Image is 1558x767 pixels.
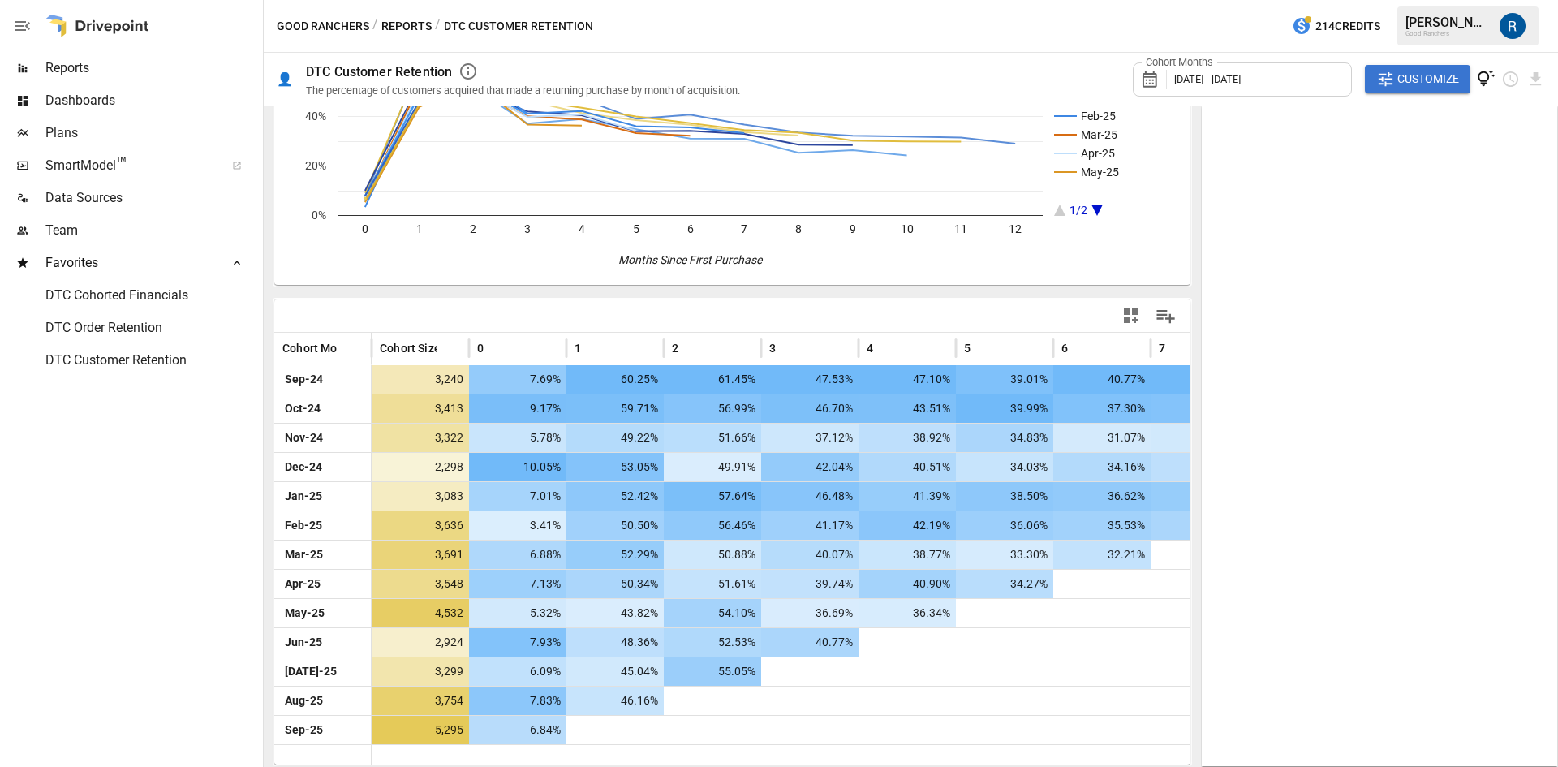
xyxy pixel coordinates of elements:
[380,657,466,686] span: 3,299
[633,222,639,235] text: 5
[1501,70,1520,88] button: Schedule report
[1490,3,1535,49] button: Roman Romero
[380,716,466,744] span: 5,295
[575,424,661,452] span: 49.22%
[282,657,363,686] span: [DATE]-25
[524,222,531,235] text: 3
[1315,16,1380,37] span: 214 Credits
[45,188,260,208] span: Data Sources
[380,687,466,715] span: 3,754
[769,628,855,657] span: 40.77%
[282,394,363,423] span: Oct-24
[380,453,466,481] span: 2,298
[305,110,326,123] text: 40%
[306,64,452,80] div: DTC Customer Retention
[1081,128,1117,141] text: Mar-25
[477,687,563,715] span: 7.83%
[380,570,466,598] span: 3,548
[45,221,260,240] span: Team
[45,286,260,305] span: DTC Cohorted Financials
[741,222,747,235] text: 7
[964,570,1050,598] span: 34.27%
[964,365,1050,394] span: 39.01%
[380,394,466,423] span: 3,413
[381,16,432,37] button: Reports
[901,222,914,235] text: 10
[972,337,995,360] button: Sort
[575,570,661,598] span: 50.34%
[282,541,363,569] span: Mar-25
[1159,424,1245,452] span: 30.98%
[672,599,758,627] span: 54.10%
[672,570,758,598] span: 51.61%
[435,16,441,37] div: /
[306,84,740,97] div: The percentage of customers acquired that made a returning purchase by month of acquisition.
[380,424,466,452] span: 3,322
[277,71,293,87] div: 👤
[1081,110,1116,123] text: Feb-25
[769,541,855,569] span: 40.07%
[282,599,363,627] span: May-25
[1159,394,1245,423] span: 34.49%
[282,687,363,715] span: Aug-25
[867,511,953,540] span: 42.19%
[277,16,369,37] button: Good Ranchers
[964,394,1050,423] span: 39.99%
[1405,30,1490,37] div: Good Ranchers
[867,424,953,452] span: 38.92%
[672,394,758,423] span: 56.99%
[1159,482,1245,511] span: 33.70%
[1081,147,1115,160] text: Apr-25
[672,657,758,686] span: 55.05%
[579,222,585,235] text: 4
[1365,65,1470,94] button: Customize
[1009,222,1022,235] text: 12
[575,628,661,657] span: 48.36%
[477,716,563,744] span: 6.84%
[672,424,758,452] span: 51.66%
[362,222,368,235] text: 0
[282,628,363,657] span: Jun-25
[769,394,855,423] span: 46.70%
[575,541,661,569] span: 52.29%
[1081,166,1119,179] text: May-25
[575,599,661,627] span: 43.82%
[116,153,127,174] span: ™
[45,156,214,175] span: SmartModel
[867,394,953,423] span: 43.51%
[964,453,1050,481] span: 34.03%
[1061,453,1147,481] span: 34.16%
[777,337,800,360] button: Sort
[769,570,855,598] span: 39.74%
[672,340,678,356] span: 2
[312,209,326,222] text: 0%
[1061,340,1068,356] span: 6
[964,482,1050,511] span: 38.50%
[687,222,694,235] text: 6
[867,482,953,511] span: 41.39%
[964,511,1050,540] span: 36.06%
[477,394,563,423] span: 9.17%
[769,511,855,540] span: 41.17%
[477,365,563,394] span: 7.69%
[575,657,661,686] span: 45.04%
[45,351,260,370] span: DTC Customer Retention
[1070,337,1092,360] button: Sort
[380,628,466,657] span: 2,924
[964,541,1050,569] span: 33.30%
[867,570,953,598] span: 40.90%
[1477,65,1496,94] button: View documentation
[867,340,873,356] span: 4
[575,394,661,423] span: 59.71%
[954,222,967,235] text: 11
[477,511,563,540] span: 3.41%
[1174,73,1241,85] span: [DATE] - [DATE]
[477,570,563,598] span: 7.13%
[305,159,326,172] text: 20%
[575,340,581,356] span: 1
[769,424,855,452] span: 37.12%
[372,16,378,37] div: /
[672,453,758,481] span: 49.91%
[380,365,466,394] span: 3,240
[45,253,214,273] span: Favorites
